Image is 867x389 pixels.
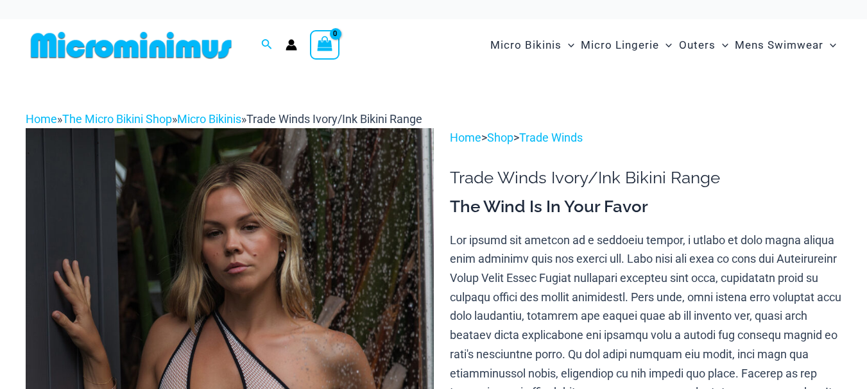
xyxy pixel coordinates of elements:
[519,131,583,144] a: Trade Winds
[823,29,836,62] span: Menu Toggle
[450,196,841,218] h3: The Wind Is In Your Favor
[716,29,728,62] span: Menu Toggle
[261,37,273,53] a: Search icon link
[562,29,574,62] span: Menu Toggle
[177,112,241,126] a: Micro Bikinis
[26,112,422,126] span: » » »
[676,26,732,65] a: OutersMenu ToggleMenu Toggle
[246,112,422,126] span: Trade Winds Ivory/Ink Bikini Range
[450,128,841,147] p: > >
[26,112,57,126] a: Home
[490,29,562,62] span: Micro Bikinis
[487,131,513,144] a: Shop
[450,131,481,144] a: Home
[732,26,839,65] a: Mens SwimwearMenu ToggleMenu Toggle
[286,39,297,51] a: Account icon link
[485,24,841,67] nav: Site Navigation
[310,30,339,60] a: View Shopping Cart, empty
[581,29,659,62] span: Micro Lingerie
[487,26,578,65] a: Micro BikinisMenu ToggleMenu Toggle
[62,112,172,126] a: The Micro Bikini Shop
[26,31,237,60] img: MM SHOP LOGO FLAT
[450,168,841,188] h1: Trade Winds Ivory/Ink Bikini Range
[735,29,823,62] span: Mens Swimwear
[578,26,675,65] a: Micro LingerieMenu ToggleMenu Toggle
[659,29,672,62] span: Menu Toggle
[679,29,716,62] span: Outers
